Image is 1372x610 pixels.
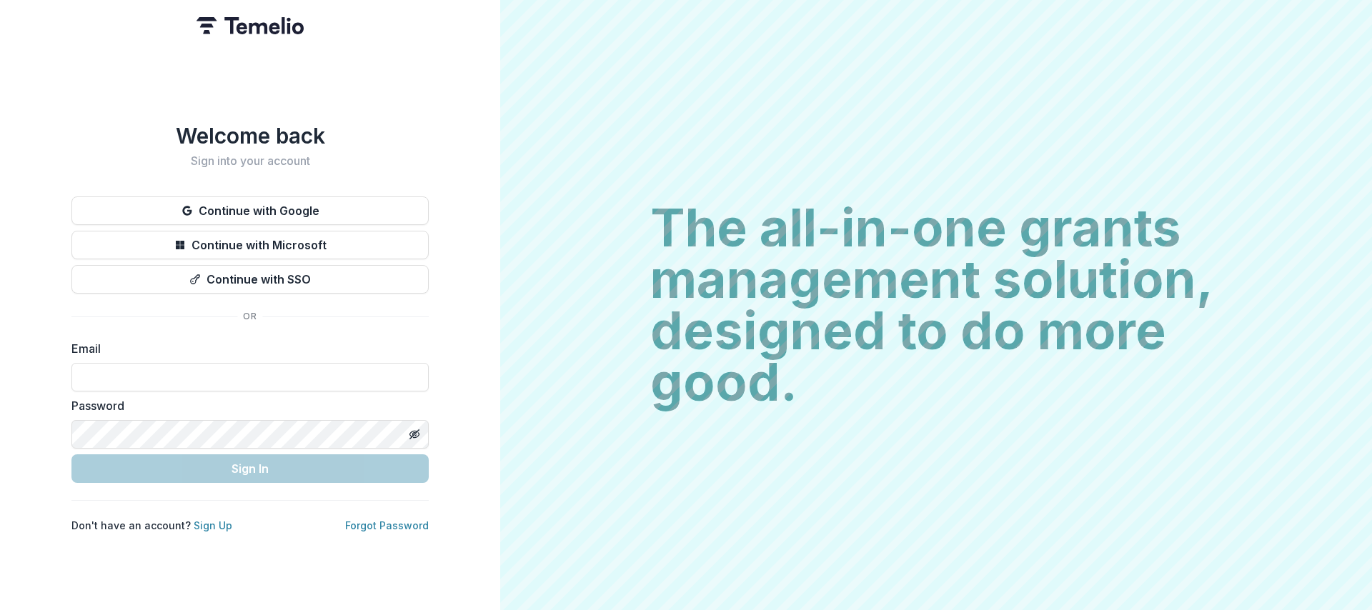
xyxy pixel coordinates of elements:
[71,454,429,483] button: Sign In
[71,231,429,259] button: Continue with Microsoft
[345,519,429,531] a: Forgot Password
[71,123,429,149] h1: Welcome back
[197,17,304,34] img: Temelio
[403,423,426,446] button: Toggle password visibility
[194,519,232,531] a: Sign Up
[71,196,429,225] button: Continue with Google
[71,265,429,294] button: Continue with SSO
[71,340,420,357] label: Email
[71,154,429,168] h2: Sign into your account
[71,397,420,414] label: Password
[71,518,232,533] p: Don't have an account?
